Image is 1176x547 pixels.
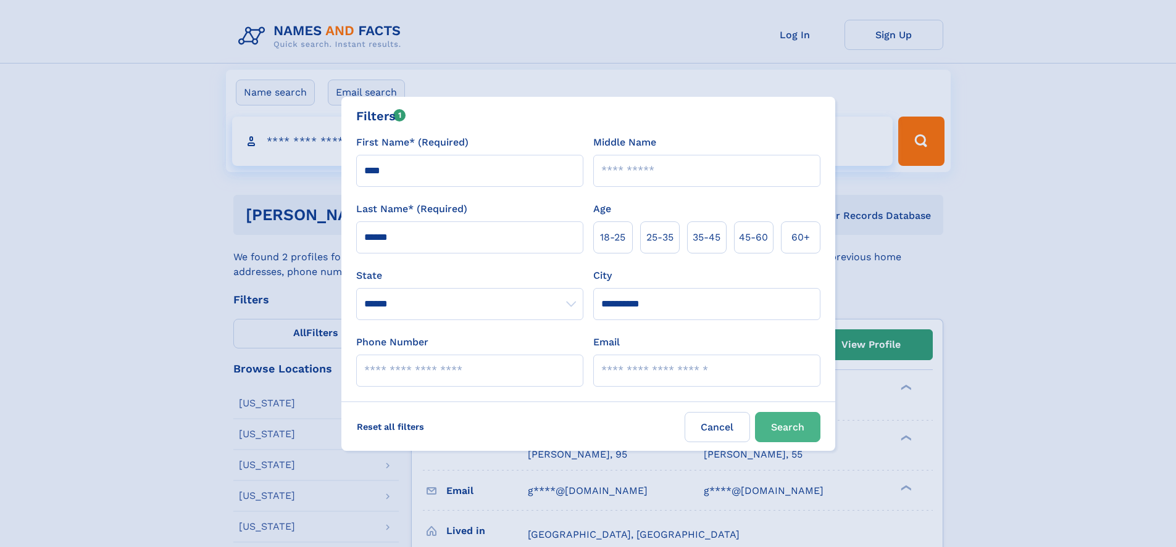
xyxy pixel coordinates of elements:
[693,230,720,245] span: 35‑45
[791,230,810,245] span: 60+
[685,412,750,442] label: Cancel
[356,135,469,150] label: First Name* (Required)
[593,335,620,350] label: Email
[593,135,656,150] label: Middle Name
[600,230,625,245] span: 18‑25
[349,412,432,442] label: Reset all filters
[593,268,612,283] label: City
[739,230,768,245] span: 45‑60
[356,268,583,283] label: State
[356,202,467,216] label: Last Name* (Required)
[755,412,820,442] button: Search
[356,335,428,350] label: Phone Number
[356,107,406,125] div: Filters
[593,202,611,216] label: Age
[646,230,673,245] span: 25‑35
